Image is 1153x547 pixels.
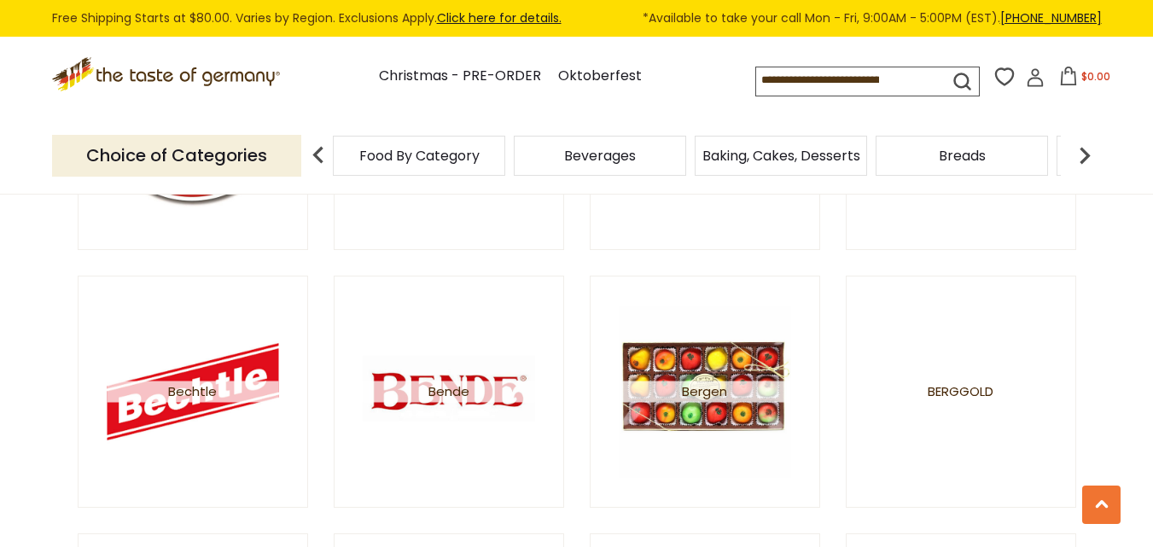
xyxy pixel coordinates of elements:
a: Christmas - PRE-ORDER [379,65,541,88]
a: [PHONE_NUMBER] [1000,9,1102,26]
a: Bechtle [78,276,308,508]
img: Bergen [619,306,790,478]
span: Bechtle [107,381,278,403]
span: Berggold [928,381,993,403]
a: Oktoberfest [558,65,642,88]
p: Choice of Categories [52,135,301,177]
a: Berggold [846,276,1076,508]
div: Free Shipping Starts at $80.00. Varies by Region. Exclusions Apply. [52,9,1102,28]
span: $0.00 [1081,69,1110,84]
img: previous arrow [301,138,335,172]
span: Bergen [619,381,790,403]
a: Baking, Cakes, Desserts [702,149,860,162]
a: Click here for details. [437,9,562,26]
button: $0.00 [1048,67,1121,92]
img: Bechtle [107,306,278,478]
img: next arrow [1068,138,1102,172]
a: Food By Category [359,149,480,162]
a: Breads [939,149,986,162]
a: Bende [334,276,564,508]
a: Bergen [590,276,820,508]
span: Bende [363,381,534,403]
span: *Available to take your call Mon - Fri, 9:00AM - 5:00PM (EST). [643,9,1102,28]
img: Bende [363,306,534,478]
a: Beverages [564,149,636,162]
